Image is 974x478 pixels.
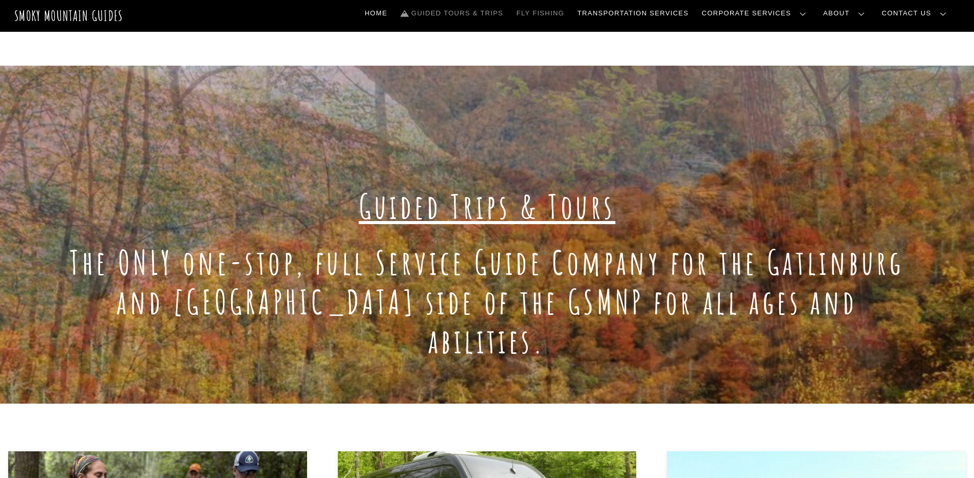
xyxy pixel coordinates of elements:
[819,3,873,24] a: About
[396,3,507,24] a: Guided Tours & Trips
[66,243,908,361] h1: The ONLY one-stop, full Service Guide Company for the Gatlinburg and [GEOGRAPHIC_DATA] side of th...
[878,3,954,24] a: Contact Us
[574,3,693,24] a: Transportation Services
[512,3,568,24] a: Fly Fishing
[698,3,814,24] a: Corporate Services
[359,186,616,227] span: Guided Trips & Tours
[14,7,123,24] a: Smoky Mountain Guides
[360,3,391,24] a: Home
